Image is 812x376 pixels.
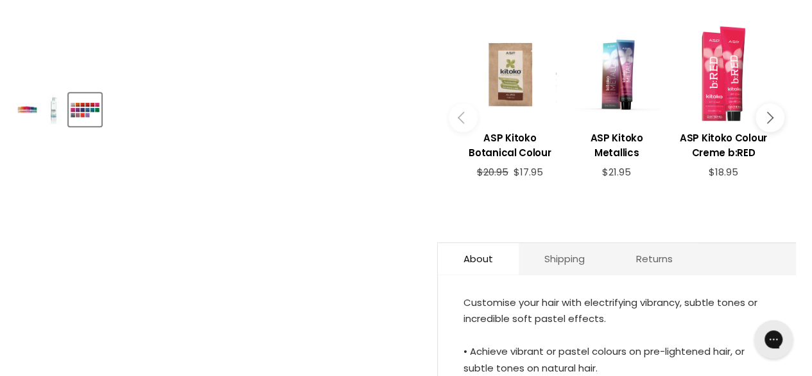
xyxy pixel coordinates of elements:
span: $17.95 [514,165,543,179]
span: $21.95 [602,165,631,179]
a: View product:ASP Kitoko Metallics [569,121,663,166]
img: ASP Kitoko Colour Dynamics [70,102,100,118]
a: Returns [610,243,698,274]
button: ASP Kitoko Colour Dynamics [69,93,101,126]
span: $18.95 [709,165,738,179]
a: Shipping [519,243,610,274]
a: View product:ASP Kitoko Botanical Colour [463,121,557,166]
h3: ASP Kitoko Metallics [569,130,663,160]
a: View product:ASP Kitoko Colour Creme b:RED [677,121,770,166]
iframe: Gorgias live chat messenger [748,316,799,363]
h3: ASP Kitoko Colour Creme b:RED [677,130,770,160]
button: ASP Kitoko Colour Dynamics [42,93,65,126]
h3: ASP Kitoko Botanical Colour [463,130,557,160]
img: ASP Kitoko Colour Dynamics [17,94,37,125]
button: ASP Kitoko Colour Dynamics [16,93,39,126]
div: Product thumbnails [14,89,420,126]
img: ASP Kitoko Colour Dynamics [44,94,64,125]
span: $20.95 [477,165,508,179]
a: About [438,243,519,274]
